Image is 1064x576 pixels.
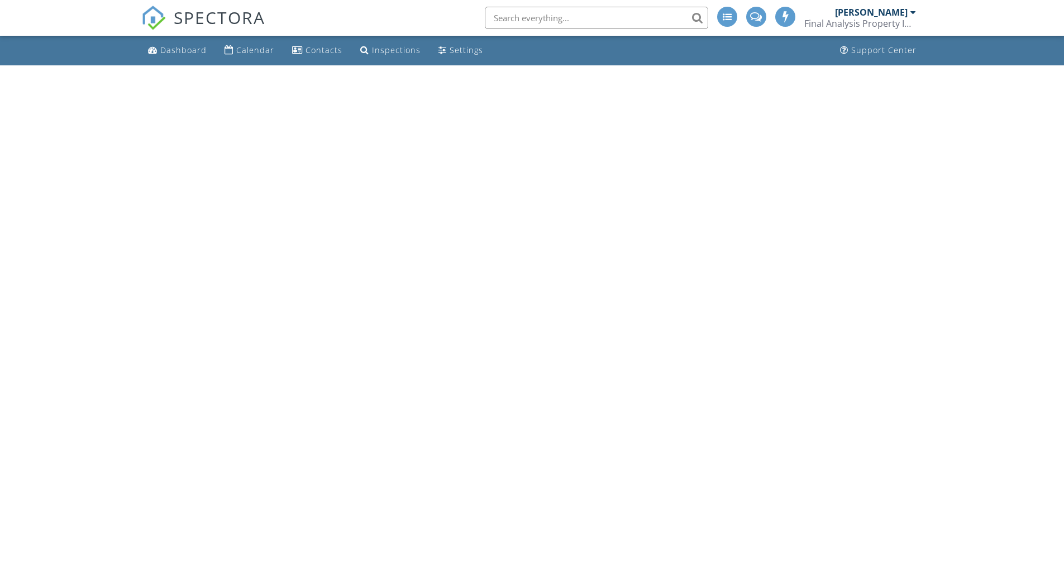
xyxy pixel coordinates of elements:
a: Settings [434,40,488,61]
div: [PERSON_NAME] [835,7,908,18]
a: Support Center [836,40,921,61]
div: Contacts [306,45,342,55]
div: Inspections [372,45,421,55]
span: SPECTORA [174,6,265,29]
div: Final Analysis Property Inspections [804,18,916,29]
a: Dashboard [144,40,211,61]
a: Calendar [220,40,279,61]
div: Support Center [851,45,917,55]
input: Search everything... [485,7,708,29]
div: Calendar [236,45,274,55]
div: Settings [450,45,483,55]
a: Contacts [288,40,347,61]
img: The Best Home Inspection Software - Spectora [141,6,166,30]
a: Inspections [356,40,425,61]
a: SPECTORA [141,15,265,39]
div: Dashboard [160,45,207,55]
